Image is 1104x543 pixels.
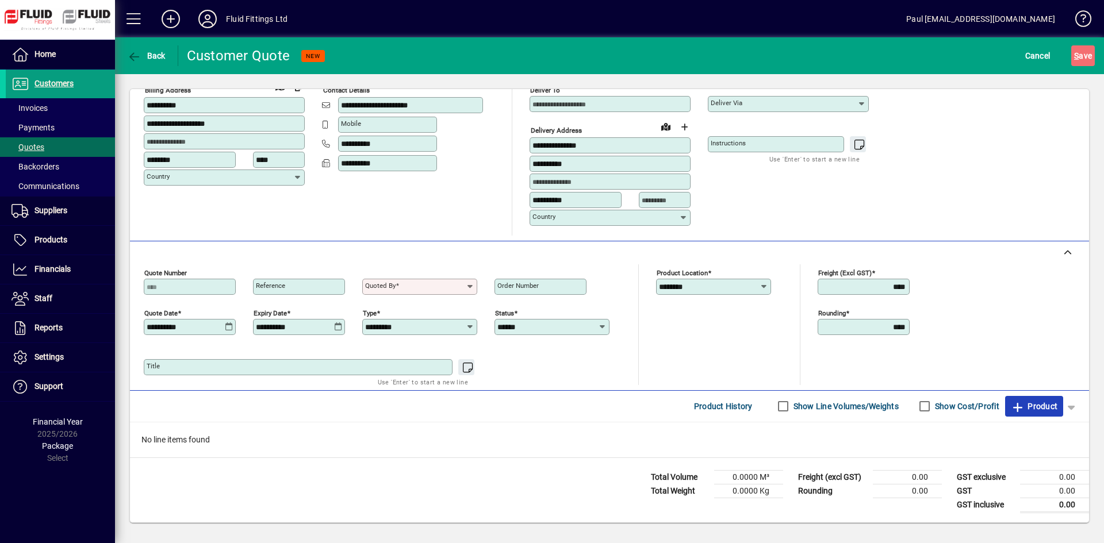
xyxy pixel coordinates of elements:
a: Staff [6,284,115,313]
span: Products [34,235,67,244]
mat-label: Mobile [341,120,361,128]
span: Cancel [1025,47,1051,65]
a: Quotes [6,137,115,157]
a: Financials [6,255,115,284]
span: Customers [34,79,74,88]
span: Backorders [11,162,59,171]
span: Product History [694,397,753,415]
mat-label: Country [532,213,555,221]
td: GST inclusive [951,498,1020,512]
mat-label: Quoted by [365,282,396,290]
div: No line items found [130,422,1089,457]
span: Suppliers [34,206,67,215]
button: Product [1005,396,1063,417]
mat-hint: Use 'Enter' to start a new line [378,375,468,388]
a: Home [6,40,115,69]
span: Financials [34,264,71,274]
mat-hint: Use 'Enter' to start a new line [769,152,860,165]
button: Product History [689,396,757,417]
a: Payments [6,118,115,137]
a: View on map [657,117,675,136]
td: 0.0000 M³ [714,470,783,484]
span: Invoices [11,103,48,113]
mat-label: Rounding [818,309,846,317]
span: Payments [11,123,55,132]
td: Total Weight [645,484,714,498]
a: Settings [6,343,115,372]
a: Products [6,226,115,255]
span: NEW [306,52,320,60]
button: Back [124,45,168,66]
a: Knowledge Base [1067,2,1090,40]
mat-label: Product location [657,268,708,276]
div: Paul [EMAIL_ADDRESS][DOMAIN_NAME] [906,10,1055,28]
td: 0.00 [1020,470,1089,484]
span: Communications [11,182,79,191]
mat-label: Freight (excl GST) [818,268,872,276]
mat-label: Order number [497,282,539,290]
mat-label: Status [495,309,514,317]
mat-label: Deliver To [530,86,560,94]
td: GST exclusive [951,470,1020,484]
span: Home [34,49,56,59]
div: Fluid Fittings Ltd [226,10,287,28]
td: Rounding [792,484,873,498]
span: S [1074,51,1079,60]
app-page-header-button: Back [115,45,178,66]
td: 0.00 [873,484,942,498]
a: Communications [6,176,115,196]
td: Freight (excl GST) [792,470,873,484]
a: Invoices [6,98,115,118]
span: Back [127,51,166,60]
label: Show Cost/Profit [933,400,999,412]
mat-label: Quote number [144,268,187,276]
span: Package [42,441,73,450]
label: Show Line Volumes/Weights [791,400,899,412]
a: Support [6,372,115,401]
mat-label: Expiry date [254,309,287,317]
a: View on map [271,77,289,95]
span: Settings [34,352,64,361]
mat-label: Country [147,172,170,180]
span: Staff [34,294,52,303]
td: 0.00 [873,470,942,484]
span: Product [1011,397,1057,415]
a: Backorders [6,157,115,176]
span: ave [1074,47,1092,65]
span: Financial Year [33,417,83,426]
mat-label: Type [363,309,377,317]
button: Cancel [1022,45,1053,66]
span: Reports [34,323,63,332]
td: Total Volume [645,470,714,484]
mat-label: Reference [256,282,285,290]
a: Suppliers [6,197,115,225]
button: Copy to Delivery address [289,78,308,96]
button: Profile [189,9,226,29]
mat-label: Title [147,362,160,370]
td: GST [951,484,1020,498]
button: Add [152,9,189,29]
td: 0.00 [1020,498,1089,512]
a: Reports [6,314,115,342]
span: Support [34,382,63,391]
mat-label: Deliver via [711,99,742,107]
button: Save [1071,45,1095,66]
span: Quotes [11,143,44,152]
td: 0.00 [1020,484,1089,498]
mat-label: Quote date [144,309,178,317]
div: Customer Quote [187,47,290,65]
mat-label: Instructions [711,139,746,147]
td: 0.0000 Kg [714,484,783,498]
button: Choose address [675,118,693,136]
